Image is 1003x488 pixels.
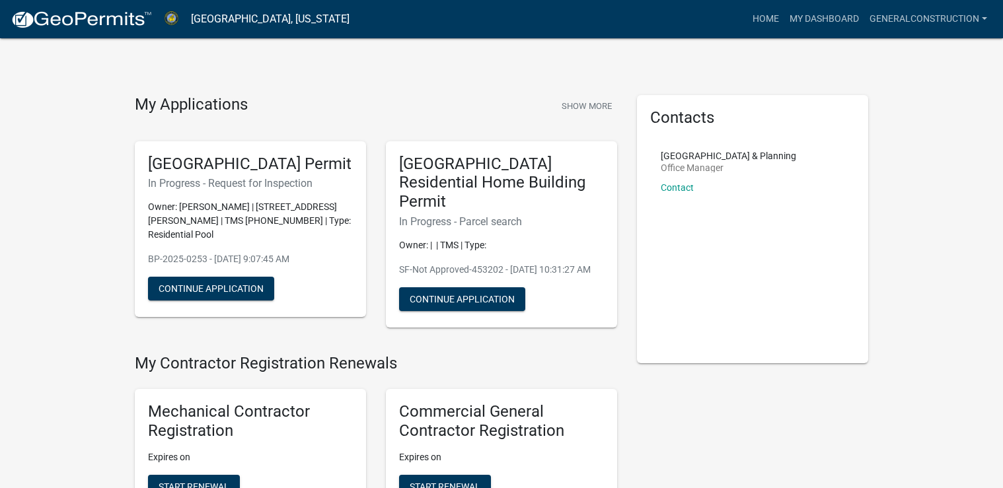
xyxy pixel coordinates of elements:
button: Continue Application [148,277,274,300]
a: Contact [661,182,694,193]
button: Continue Application [399,287,525,311]
p: Expires on [399,450,604,464]
p: Owner: [PERSON_NAME] | [STREET_ADDRESS][PERSON_NAME] | TMS [PHONE_NUMBER] | Type: Residential Pool [148,200,353,242]
a: Home [747,7,784,32]
h4: My Contractor Registration Renewals [135,354,617,373]
p: SF-Not Approved-453202 - [DATE] 10:31:27 AM [399,263,604,277]
img: Abbeville County, South Carolina [163,10,180,28]
h5: Contacts [650,108,855,127]
h4: My Applications [135,95,248,115]
h5: Commercial General Contractor Registration [399,402,604,440]
a: [GEOGRAPHIC_DATA], [US_STATE] [191,8,350,30]
button: Show More [556,95,617,117]
h6: In Progress - Parcel search [399,215,604,228]
h5: Mechanical Contractor Registration [148,402,353,440]
p: Owner: | | TMS | Type: [399,238,604,252]
a: My Dashboard [784,7,864,32]
p: Expires on [148,450,353,464]
p: BP-2025-0253 - [DATE] 9:07:45 AM [148,252,353,266]
a: Generalconstruction [864,7,992,32]
p: [GEOGRAPHIC_DATA] & Planning [661,151,796,160]
p: Office Manager [661,163,796,172]
h5: [GEOGRAPHIC_DATA] Residential Home Building Permit [399,155,604,211]
h5: [GEOGRAPHIC_DATA] Permit [148,155,353,174]
h6: In Progress - Request for Inspection [148,177,353,190]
